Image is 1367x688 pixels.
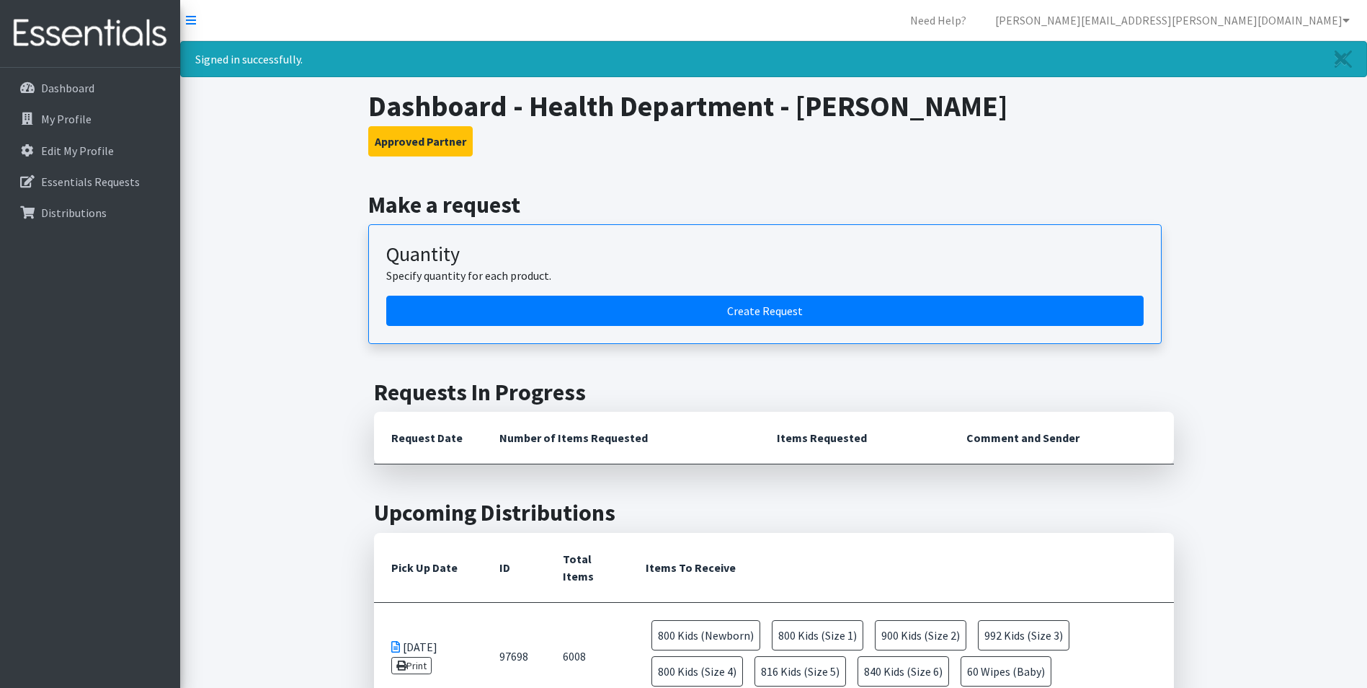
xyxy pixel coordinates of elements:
p: Distributions [41,206,107,220]
a: Close [1320,42,1366,76]
th: Request Date [374,412,482,464]
th: Comment and Sender [949,412,1173,464]
a: Edit My Profile [6,136,174,165]
span: 800 Kids (Size 4) [651,656,743,687]
h3: Quantity [386,242,1144,267]
p: My Profile [41,112,92,126]
th: Items To Receive [628,533,1174,603]
th: Total Items [546,533,628,603]
a: My Profile [6,105,174,133]
span: 816 Kids (Size 5) [754,656,846,687]
p: Essentials Requests [41,175,140,189]
a: [PERSON_NAME][EMAIL_ADDRESS][PERSON_NAME][DOMAIN_NAME] [984,6,1361,35]
div: Signed in successfully. [180,41,1367,77]
h2: Make a request [368,191,1179,219]
span: 800 Kids (Size 1) [772,620,863,650]
a: Create a request by quantity [386,296,1144,326]
h1: Dashboard - Health Department - [PERSON_NAME] [368,89,1179,123]
p: Edit My Profile [41,144,114,158]
span: 60 Wipes (Baby) [961,656,1051,687]
h2: Upcoming Distributions [374,499,1174,526]
th: ID [482,533,546,603]
h2: Requests In Progress [374,379,1174,406]
p: Dashboard [41,81,94,95]
p: Specify quantity for each product. [386,267,1144,284]
span: 992 Kids (Size 3) [978,620,1069,650]
img: HumanEssentials [6,9,174,58]
span: 800 Kids (Newborn) [651,620,760,650]
a: Dashboard [6,74,174,102]
a: Distributions [6,198,174,227]
a: Essentials Requests [6,167,174,196]
button: Approved Partner [368,126,473,156]
span: 840 Kids (Size 6) [858,656,949,687]
a: Print [391,657,432,674]
th: Number of Items Requested [482,412,760,464]
span: 900 Kids (Size 2) [875,620,966,650]
a: Need Help? [899,6,978,35]
th: Items Requested [760,412,949,464]
th: Pick Up Date [374,533,482,603]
